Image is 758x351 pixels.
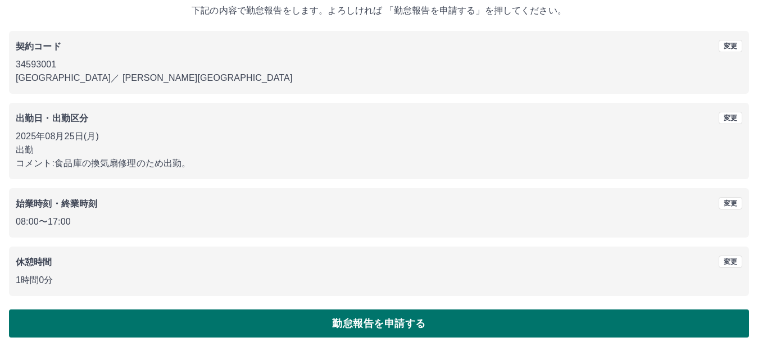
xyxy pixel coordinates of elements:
[16,113,88,123] b: 出勤日・出勤区分
[16,257,52,267] b: 休憩時間
[16,143,742,157] p: 出勤
[719,197,742,209] button: 変更
[16,42,61,51] b: 契約コード
[9,309,749,338] button: 勤怠報告を申請する
[16,130,742,143] p: 2025年08月25日(月)
[16,273,742,287] p: 1時間0分
[719,112,742,124] button: 変更
[719,256,742,268] button: 変更
[16,199,97,208] b: 始業時刻・終業時刻
[719,40,742,52] button: 変更
[9,4,749,17] p: 下記の内容で勤怠報告をします。よろしければ 「勤怠報告を申請する」を押してください。
[16,71,742,85] p: [GEOGRAPHIC_DATA] ／ [PERSON_NAME][GEOGRAPHIC_DATA]
[16,157,742,170] p: コメント: 食品庫の換気扇修理のため出勤。
[16,58,742,71] p: 34593001
[16,215,742,229] p: 08:00 〜 17:00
